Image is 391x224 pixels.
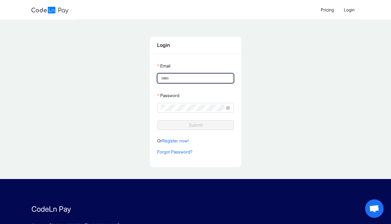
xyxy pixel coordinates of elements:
img: logo [31,7,68,14]
p: Or [157,137,234,144]
a: Forgot Password? [157,149,192,154]
span: Pricing [321,7,334,12]
div: Login [157,41,234,49]
span: Login [344,7,355,12]
input: Email [161,75,229,82]
p: CodeLn Pay [31,204,360,215]
a: Register now! [162,138,189,143]
input: Password [161,104,224,111]
label: Password [157,91,179,100]
button: Submit [157,120,234,130]
span: eye-invisible [226,106,230,110]
a: Open chat [365,199,384,218]
span: Submit [189,122,202,128]
label: Email [157,61,170,71]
